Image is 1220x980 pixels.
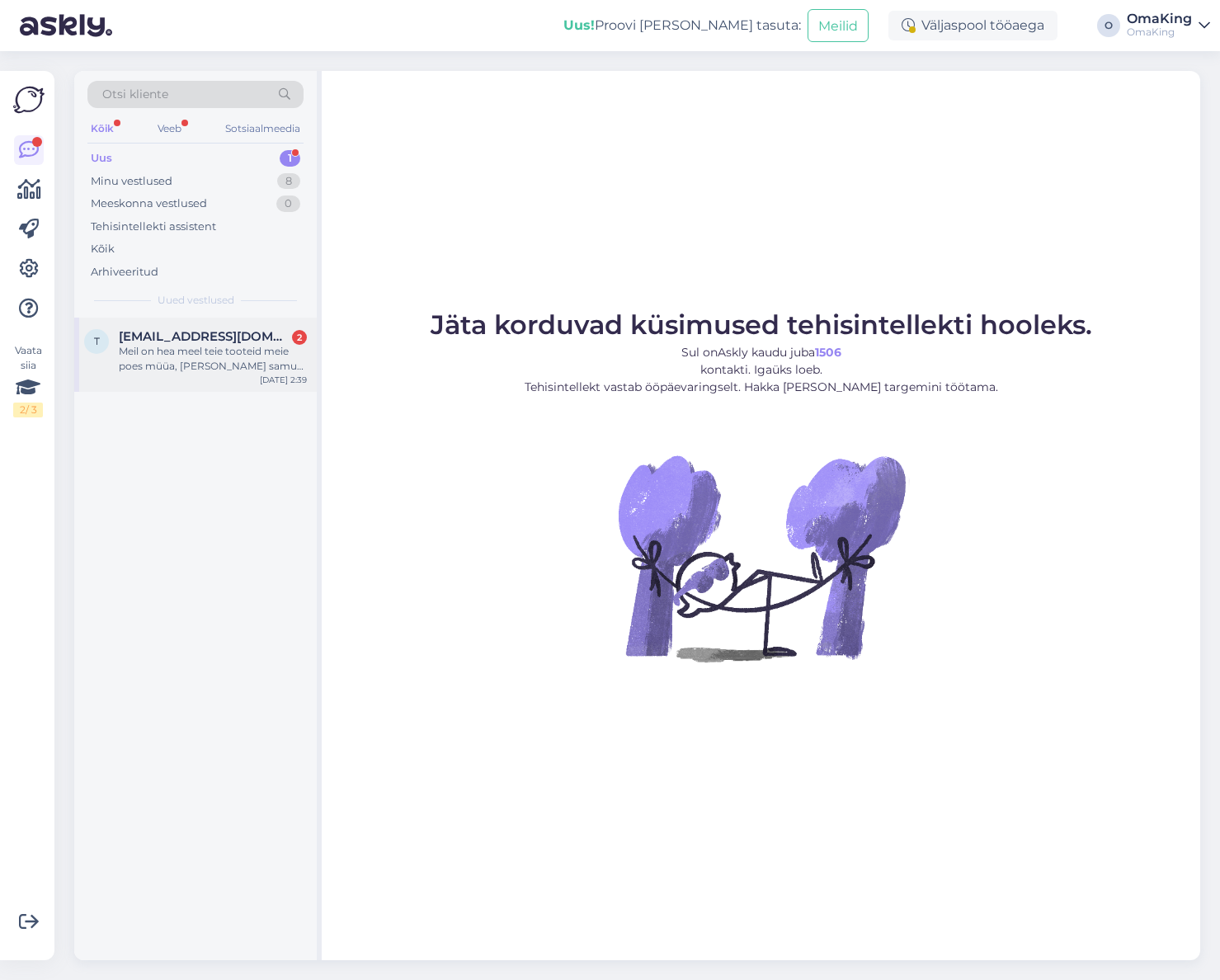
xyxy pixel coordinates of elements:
font: Jäta korduvad küsimused tehisintellekti hooleks. [431,309,1092,341]
font: Kõik [91,242,115,255]
font: Sotsiaalmeedia [225,122,300,134]
font: 2 [20,403,26,416]
font: Kõik [91,122,114,134]
img: Vestlus pole aktiivne [613,409,910,706]
font: Minu vestlused [91,174,172,187]
font: Meilid [818,18,858,34]
font: kontakti. Igaüks loeb. [700,362,822,377]
font: Uus [91,151,112,164]
font: Meeskonna vestlused [91,196,207,210]
font: Otsi kliente [102,87,168,101]
img: Askly logo [13,84,45,115]
font: Askly kaudu juba [718,345,815,360]
span: tatjana@fairvaluesweden.se [119,329,290,344]
font: 1 [288,151,292,164]
font: Uued vestlused [158,294,234,306]
font: Meil on hea meel teie tooteid meie poes müüa, [PERSON_NAME] samuti huvitatud! [PERSON_NAME] andke... [119,345,304,446]
font: / 3 [26,403,37,416]
font: t [94,335,100,347]
font: 8 [285,174,292,187]
font: Väljaspool tööaega [921,17,1044,33]
font: [EMAIL_ADDRESS][DOMAIN_NAME] [119,328,346,344]
font: Arhiveeritud [91,265,158,278]
font: Sul on [681,345,718,360]
font: 2 [297,332,302,343]
font: OmaKing [1127,26,1175,38]
font: OmaKing [1127,11,1192,26]
font: Tehisintellekti assistent [91,219,216,233]
font: Vaata siia [15,344,42,371]
font: Uus! [563,17,595,33]
font: Tehisintellekt vastab ööpäevaringselt. Hakka [PERSON_NAME] targemini töötama. [525,379,998,394]
font: 0 [285,196,292,210]
font: Proovi [PERSON_NAME] tasuta: [595,17,801,33]
a: OmaKingOmaKing [1127,12,1210,39]
font: [DATE] 2:39 [260,375,307,385]
font: Veeb [158,122,181,134]
font: 1506 [815,345,841,360]
font: O [1105,19,1113,31]
button: Meilid [808,9,869,41]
